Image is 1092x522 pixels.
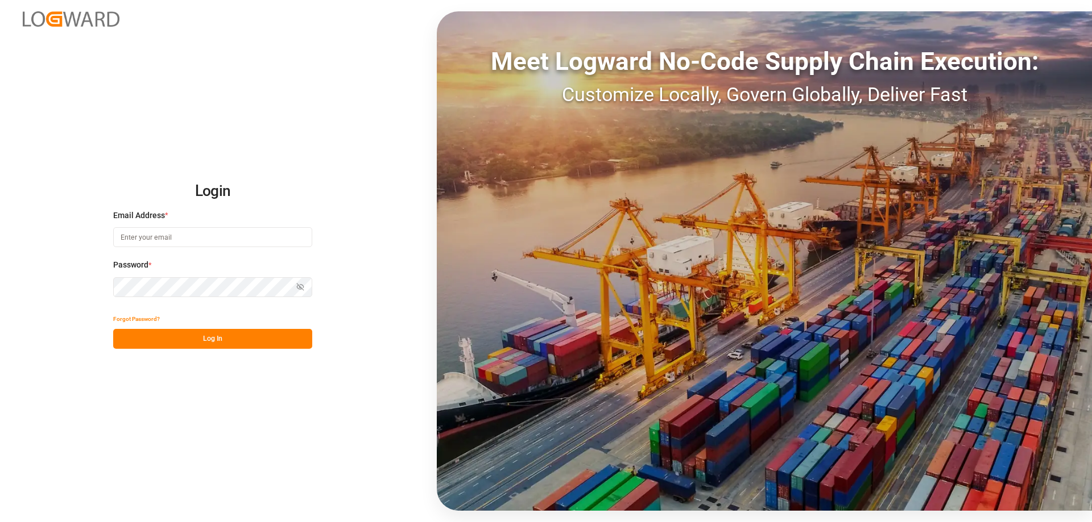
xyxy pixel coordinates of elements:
[437,43,1092,80] div: Meet Logward No-Code Supply Chain Execution:
[113,227,312,247] input: Enter your email
[113,173,312,210] h2: Login
[113,210,165,222] span: Email Address
[437,80,1092,109] div: Customize Locally, Govern Globally, Deliver Fast
[113,329,312,349] button: Log In
[113,259,148,271] span: Password
[113,309,160,329] button: Forgot Password?
[23,11,119,27] img: Logward_new_orange.png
